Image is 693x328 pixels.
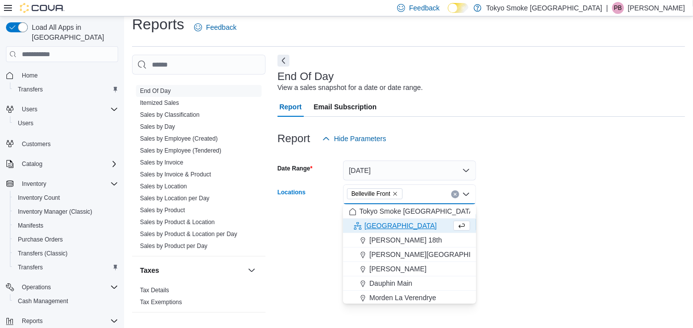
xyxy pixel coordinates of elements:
button: Taxes [246,264,258,276]
span: Inventory [18,178,118,190]
span: [PERSON_NAME][GEOGRAPHIC_DATA] [369,249,499,259]
span: Transfers [18,263,43,271]
a: Sales by Product per Day [140,243,208,249]
a: Inventory Manager (Classic) [14,206,96,218]
button: Reports [2,314,122,328]
a: Sales by Classification [140,111,200,118]
span: Users [22,105,37,113]
span: Sales by Classification [140,111,200,119]
span: Catalog [18,158,118,170]
button: [PERSON_NAME] [343,262,476,276]
a: Sales by Location per Day [140,195,209,202]
button: Manifests [10,219,122,233]
span: Reports [18,315,118,327]
span: Hide Parameters [334,134,386,144]
button: Users [2,102,122,116]
span: Reports [22,317,43,325]
span: Belleville Front [347,188,403,199]
a: Sales by Product [140,207,185,214]
span: Transfers (Classic) [18,249,68,257]
div: Parker Bateman [612,2,624,14]
a: Sales by Employee (Tendered) [140,147,221,154]
a: Feedback [190,17,240,37]
span: Cash Management [14,295,118,307]
span: Manifests [14,220,118,232]
div: Taxes [132,284,266,312]
span: Sales by Invoice & Product [140,170,211,178]
a: Home [18,70,42,82]
span: Transfers [14,261,118,273]
span: Users [14,117,118,129]
span: [PERSON_NAME] [369,264,426,274]
a: Sales by Product & Location [140,219,215,226]
span: Morden La Verendrye [369,293,436,303]
a: Sales by Day [140,123,175,130]
button: Users [10,116,122,130]
button: Morden La Verendrye [343,291,476,305]
button: Taxes [140,265,244,275]
button: [PERSON_NAME][GEOGRAPHIC_DATA] [343,247,476,262]
span: Purchase Orders [18,236,63,244]
span: Inventory Manager (Classic) [18,208,92,216]
a: Tax Exemptions [140,299,182,306]
button: Inventory [2,177,122,191]
span: Users [18,119,33,127]
button: Remove Belleville Front from selection in this group [392,191,398,197]
a: Itemized Sales [140,99,179,106]
p: Tokyo Smoke [GEOGRAPHIC_DATA] [486,2,603,14]
a: Inventory Count [14,192,64,204]
a: Users [14,117,37,129]
button: Reports [18,315,47,327]
button: Users [18,103,41,115]
span: End Of Day [140,87,171,95]
div: View a sales snapshot for a date or date range. [277,82,423,93]
span: Load All Apps in [GEOGRAPHIC_DATA] [28,22,118,42]
a: Transfers [14,261,47,273]
span: Feedback [206,22,236,32]
div: Sales [132,85,266,256]
a: Transfers [14,83,47,95]
span: Sales by Invoice [140,159,183,166]
span: Inventory Count [14,192,118,204]
a: Sales by Employee (Created) [140,135,218,142]
h3: Report [277,133,310,145]
button: Catalog [2,157,122,171]
button: Close list of options [462,190,470,198]
button: Clear input [451,190,459,198]
span: Operations [18,281,118,293]
button: [GEOGRAPHIC_DATA] [343,219,476,233]
span: Sales by Day [140,123,175,131]
span: Cash Management [18,297,68,305]
a: Sales by Invoice & Product [140,171,211,178]
span: Feedback [409,3,439,13]
button: Inventory [18,178,50,190]
button: Inventory Count [10,191,122,205]
button: Cash Management [10,294,122,308]
a: Tax Details [140,287,169,294]
button: Inventory Manager (Classic) [10,205,122,219]
span: Sales by Location [140,182,187,190]
button: Tokyo Smoke [GEOGRAPHIC_DATA] [343,204,476,219]
span: Sales by Employee (Created) [140,135,218,143]
label: Locations [277,188,306,196]
label: Date Range [277,164,313,172]
span: Sales by Location per Day [140,194,209,202]
span: Sales by Product [140,206,185,214]
span: Purchase Orders [14,234,118,246]
span: Report [279,97,302,117]
button: Operations [2,280,122,294]
button: Transfers [10,82,122,96]
span: Tax Details [140,286,169,294]
button: Home [2,68,122,82]
a: Purchase Orders [14,234,67,246]
button: Operations [18,281,55,293]
a: Sales by Location [140,183,187,190]
span: Inventory [22,180,46,188]
input: Dark Mode [448,3,469,13]
button: Purchase Orders [10,233,122,246]
span: Itemized Sales [140,99,179,107]
a: End Of Day [140,87,171,94]
button: [DATE] [343,161,476,180]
